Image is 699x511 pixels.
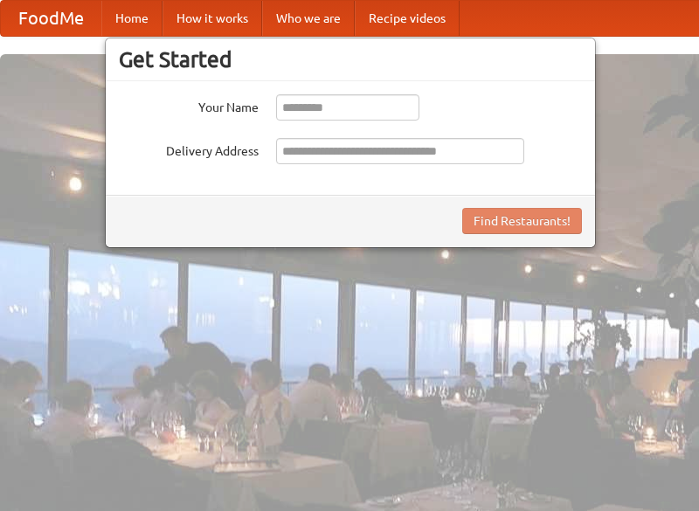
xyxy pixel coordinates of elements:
label: Your Name [119,94,259,116]
button: Find Restaurants! [462,208,582,234]
h3: Get Started [119,46,582,73]
label: Delivery Address [119,138,259,160]
a: Recipe videos [355,1,460,36]
a: How it works [163,1,262,36]
a: Home [101,1,163,36]
a: FoodMe [1,1,101,36]
a: Who we are [262,1,355,36]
